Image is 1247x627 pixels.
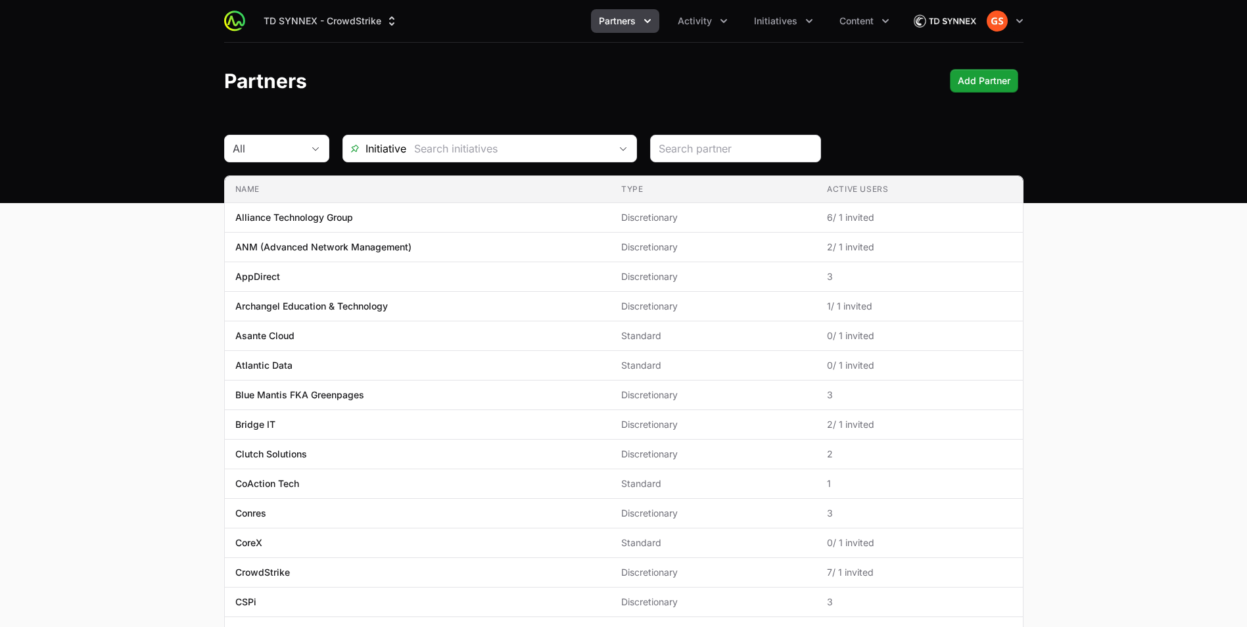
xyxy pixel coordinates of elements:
[670,9,736,33] button: Activity
[235,566,290,579] p: CrowdStrike
[235,359,293,372] p: Atlantic Data
[621,536,806,549] span: Standard
[225,176,611,203] th: Name
[621,448,806,461] span: Discretionary
[621,388,806,402] span: Discretionary
[235,270,280,283] p: AppDirect
[827,241,1012,254] span: 2 / 1 invited
[256,9,406,33] div: Supplier switch menu
[754,14,797,28] span: Initiatives
[746,9,821,33] div: Initiatives menu
[235,211,353,224] p: Alliance Technology Group
[987,11,1008,32] img: Grant Schwartz
[678,14,712,28] span: Activity
[621,241,806,254] span: Discretionary
[827,418,1012,431] span: 2 / 1 invited
[827,566,1012,579] span: 7 / 1 invited
[827,300,1012,313] span: 1 / 1 invited
[235,448,307,461] p: Clutch Solutions
[621,329,806,342] span: Standard
[832,9,897,33] div: Content menu
[913,8,976,34] img: TD SYNNEX
[245,9,897,33] div: Main navigation
[343,141,406,156] span: Initiative
[670,9,736,33] div: Activity menu
[621,359,806,372] span: Standard
[827,270,1012,283] span: 3
[832,9,897,33] button: Content
[235,418,275,431] p: Bridge IT
[599,14,636,28] span: Partners
[621,300,806,313] span: Discretionary
[621,477,806,490] span: Standard
[235,595,256,609] p: CSPi
[816,176,1022,203] th: Active Users
[235,241,412,254] p: ANM (Advanced Network Management)
[224,69,307,93] h1: Partners
[746,9,821,33] button: Initiatives
[621,418,806,431] span: Discretionary
[225,135,329,162] button: All
[827,507,1012,520] span: 3
[950,69,1018,93] button: Add Partner
[233,141,302,156] div: All
[235,300,388,313] p: Archangel Education & Technology
[235,536,262,549] p: CoreX
[827,536,1012,549] span: 0 / 1 invited
[406,135,610,162] input: Search initiatives
[235,507,266,520] p: Conres
[621,566,806,579] span: Discretionary
[958,73,1010,89] span: Add Partner
[827,359,1012,372] span: 0 / 1 invited
[839,14,874,28] span: Content
[621,270,806,283] span: Discretionary
[621,211,806,224] span: Discretionary
[659,141,812,156] input: Search partner
[235,388,364,402] p: Blue Mantis FKA Greenpages
[621,507,806,520] span: Discretionary
[827,477,1012,490] span: 1
[591,9,659,33] button: Partners
[827,329,1012,342] span: 0 / 1 invited
[235,329,294,342] p: Asante Cloud
[950,69,1018,93] div: Primary actions
[827,448,1012,461] span: 2
[827,211,1012,224] span: 6 / 1 invited
[591,9,659,33] div: Partners menu
[611,176,816,203] th: Type
[256,9,406,33] button: TD SYNNEX - CrowdStrike
[827,388,1012,402] span: 3
[827,595,1012,609] span: 3
[610,135,636,162] div: Open
[224,11,245,32] img: ActivitySource
[621,595,806,609] span: Discretionary
[235,477,299,490] p: CoAction Tech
